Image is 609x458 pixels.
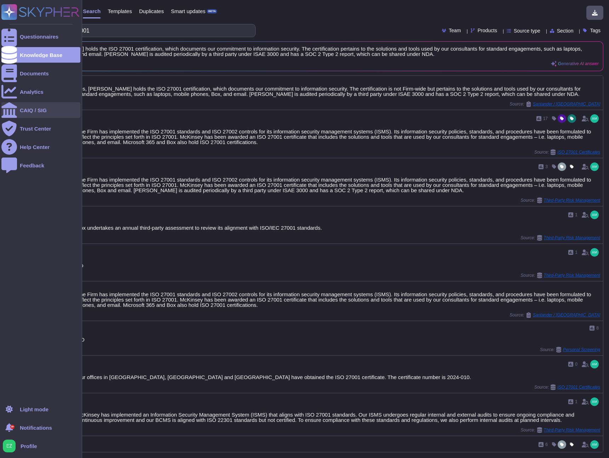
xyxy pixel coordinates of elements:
span: Duplicates [139,8,164,14]
span: 1 [575,213,577,217]
span: Yes, [PERSON_NAME] holds the ISO 27001 certification, which documents our commitment to informati... [29,46,599,57]
div: CAIQ / SIG [20,108,47,113]
a: Analytics [1,84,80,99]
span: Profile [21,443,37,449]
a: CAIQ / SIG [1,102,80,118]
span: Templates [108,8,132,14]
a: Trust Center [1,121,80,136]
img: user [590,397,599,406]
span: Source: [534,384,600,390]
span: 6 [545,442,548,447]
span: Personal Screening [563,348,600,352]
span: Source: [510,312,600,318]
span: 3 [545,165,548,169]
span: Search [83,8,101,14]
div: Questionnaires [20,34,58,39]
img: user [590,162,599,171]
span: Team [449,28,461,33]
div: Box undertakes an annual third-party assessment to review its alignment with ISO/IEC 27001 standa... [76,225,600,230]
span: Source: [510,101,600,107]
div: BETA [207,9,217,13]
span: Santander / [GEOGRAPHIC_DATA] [533,313,600,317]
button: user [1,438,21,454]
span: Third-Party Risk Management [544,236,600,240]
div: Light mode [20,407,49,412]
div: Documents [20,71,49,76]
span: Tags [590,28,601,33]
span: Third-Party Risk Management [544,428,600,432]
div: The Firm has implemented the ISO 27001 standards and ISO 27002 controls for its information secur... [76,129,600,145]
img: user [590,211,599,219]
span: Source type [514,28,540,33]
span: 1 [575,250,577,254]
a: Documents [1,65,80,81]
div: Knowledge Base [20,52,62,58]
span: 0 [575,362,577,366]
img: user [590,114,599,123]
span: Generative AI answer [558,62,599,66]
span: Notifications [20,425,52,430]
a: Questionnaires [1,29,80,44]
span: Source: [534,149,600,155]
span: Source: [520,273,600,278]
input: Search a question or template... [28,24,248,37]
span: Third-Party Risk Management [544,198,600,202]
span: Source: [520,235,600,241]
img: user [590,360,599,368]
span: Source: [520,197,600,203]
div: Help Center [20,144,50,150]
span: 1 [575,400,577,404]
span: Section [557,28,574,33]
div: Yes, [PERSON_NAME] holds the ISO 27001 certification, which documents our commitment to informati... [76,86,600,97]
img: user [590,248,599,257]
span: ISO 27001 Certificates [557,385,600,389]
span: Source: [540,347,600,353]
div: Trust Center [20,126,51,131]
img: user [590,440,599,449]
div: 9+ [10,425,15,429]
span: Source: [520,427,600,433]
div: The Firm has implemented the ISO 27001 standards and ISO 27002 controls for its information secur... [76,177,600,193]
a: Knowledge Base [1,47,80,63]
img: user [3,440,16,452]
div: The Firm has implemented the ISO 27001 standards and ISO 27002 controls for its information secur... [76,292,600,308]
span: 8 [596,326,599,330]
a: Feedback [1,158,80,173]
div: NO [76,337,600,342]
div: No [76,263,600,268]
span: Smart updates [171,8,206,14]
div: Feedback [20,163,44,168]
span: Santander / [GEOGRAPHIC_DATA] [533,102,600,106]
div: Analytics [20,89,44,95]
div: Our offices in [GEOGRAPHIC_DATA], [GEOGRAPHIC_DATA] and [GEOGRAPHIC_DATA] have obtained the ISO 2... [76,374,600,380]
div: McKinsey has implemented an Information Security Management System (ISMS) that aligns with ISO 27... [76,412,600,423]
span: Third-Party Risk Management [544,273,600,277]
span: Products [478,28,497,33]
span: ISO 27001 Certificates [557,150,600,154]
span: 17 [543,116,548,121]
a: Help Center [1,139,80,155]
